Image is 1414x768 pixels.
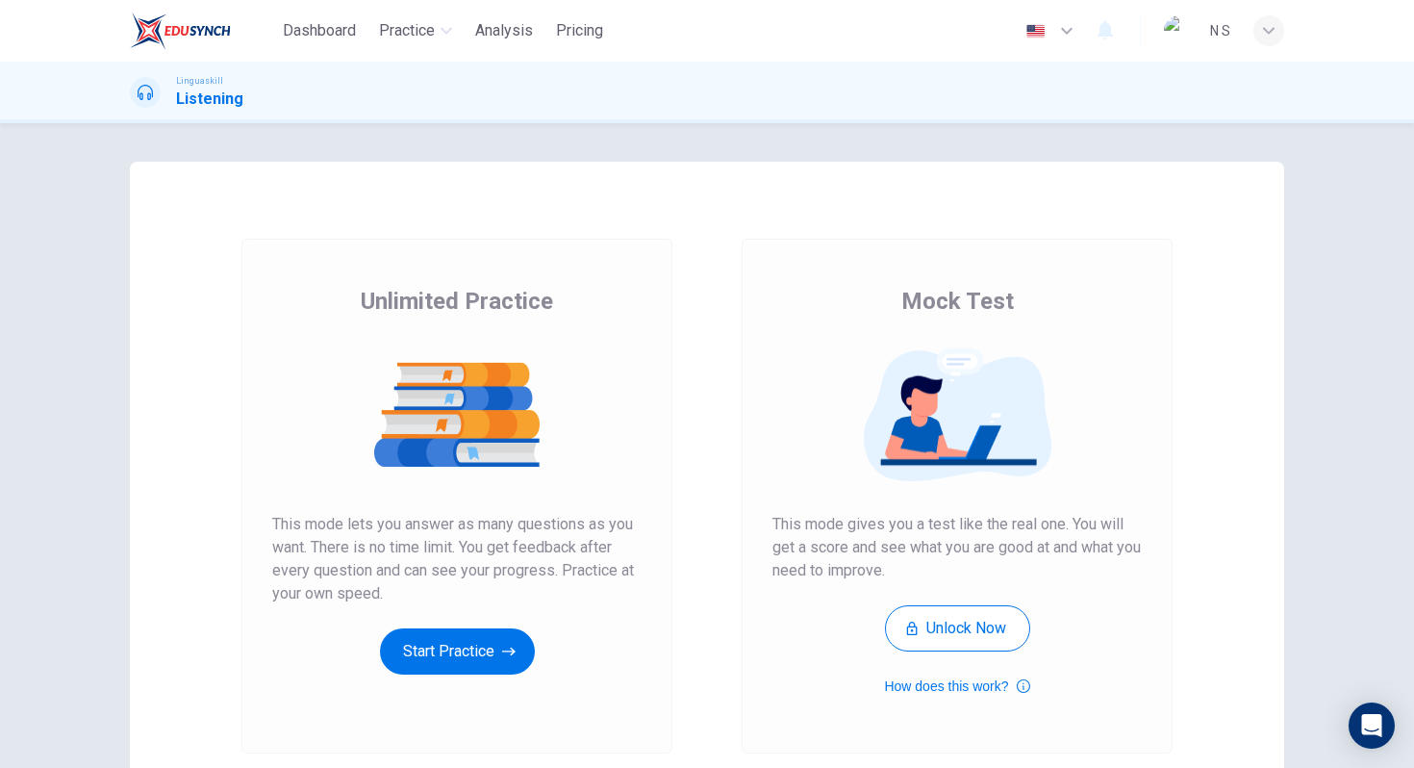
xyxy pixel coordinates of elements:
[1210,19,1230,42] div: N S
[772,513,1142,582] span: This mode gives you a test like the real one. You will get a score and see what you are good at a...
[467,13,541,48] button: Analysis
[475,19,533,42] span: Analysis
[1023,24,1048,38] img: en
[1349,703,1395,749] div: Open Intercom Messenger
[1164,15,1195,46] img: Profile picture
[275,13,364,48] button: Dashboard
[885,605,1030,652] button: Unlock Now
[556,19,603,42] span: Pricing
[176,74,223,88] span: Linguaskill
[371,13,460,48] button: Practice
[380,628,535,675] button: Start Practice
[548,13,611,48] button: Pricing
[176,88,243,111] h1: Listening
[272,513,642,605] span: This mode lets you answer as many questions as you want. There is no time limit. You get feedback...
[130,12,275,50] a: EduSynch logo
[130,12,231,50] img: EduSynch logo
[379,19,435,42] span: Practice
[283,19,356,42] span: Dashboard
[901,286,1014,317] span: Mock Test
[361,286,553,317] span: Unlimited Practice
[884,675,1029,698] button: How does this work?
